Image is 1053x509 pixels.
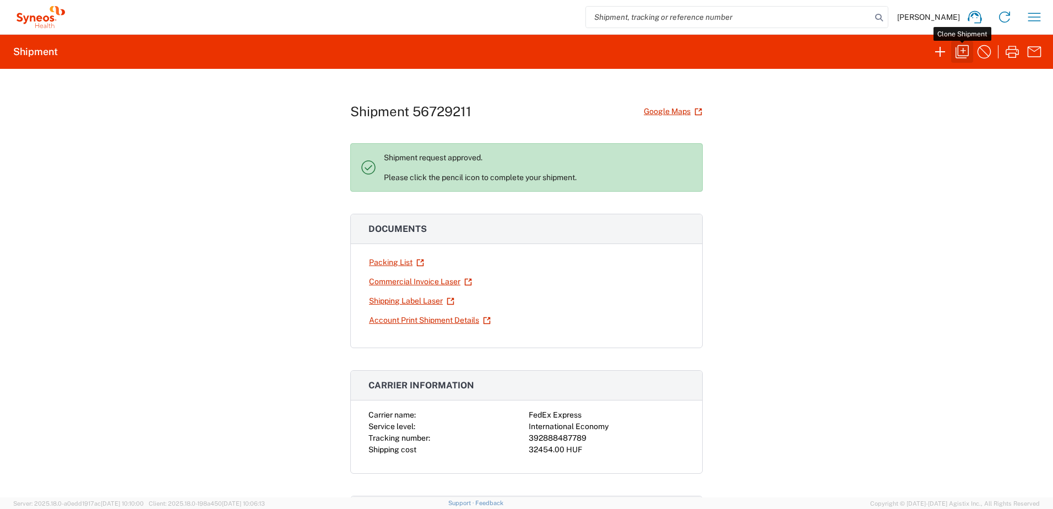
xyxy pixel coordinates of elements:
div: International Economy [529,421,685,432]
a: Account Print Shipment Details [368,311,491,330]
span: Documents [368,224,427,234]
span: Client: 2025.18.0-198a450 [149,500,265,507]
span: Carrier information [368,380,474,391]
a: Packing List [368,253,425,272]
span: [DATE] 10:06:13 [222,500,265,507]
span: Service level: [368,422,415,431]
a: Support [448,500,476,506]
div: 392888487789 [529,432,685,444]
a: Commercial Invoice Laser [368,272,473,291]
a: Feedback [475,500,503,506]
h2: Shipment [13,45,58,58]
span: Tracking number: [368,434,430,442]
span: Server: 2025.18.0-a0edd1917ac [13,500,144,507]
h1: Shipment 56729211 [350,104,471,120]
div: 32454.00 HUF [529,444,685,456]
div: FedEx Express [529,409,685,421]
p: Shipment request approved. Please click the pencil icon to complete your shipment. [384,153,693,182]
a: Shipping Label Laser [368,291,455,311]
input: Shipment, tracking or reference number [586,7,871,28]
span: Carrier name: [368,410,416,419]
span: Shipping cost [368,445,416,454]
span: [DATE] 10:10:00 [101,500,144,507]
a: Google Maps [643,102,703,121]
span: Copyright © [DATE]-[DATE] Agistix Inc., All Rights Reserved [870,499,1040,508]
span: [PERSON_NAME] [897,12,960,22]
